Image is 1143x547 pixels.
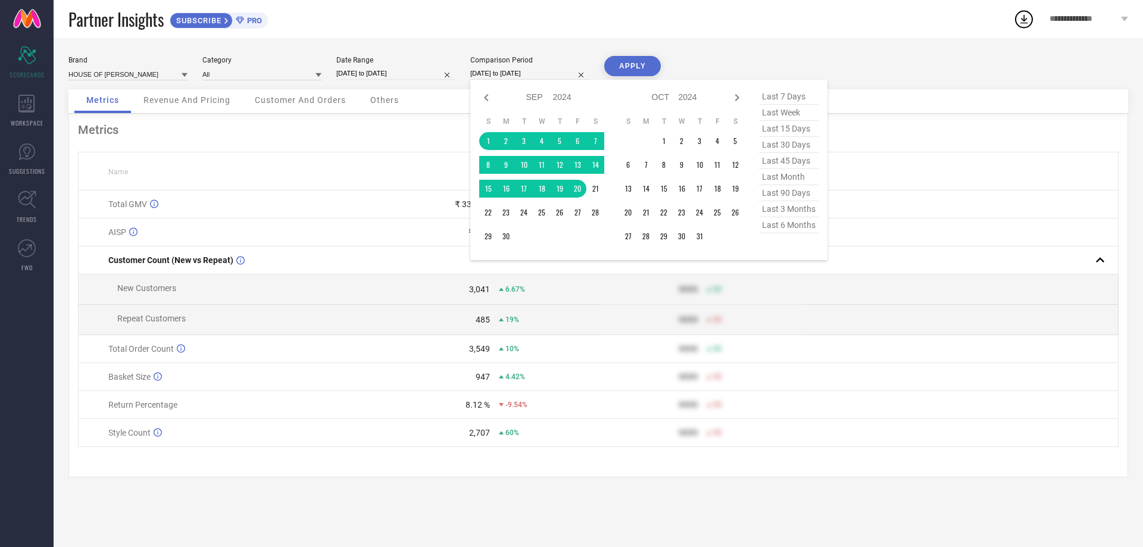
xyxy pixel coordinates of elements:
span: 19% [505,315,519,324]
span: Total Order Count [108,344,174,354]
td: Tue Oct 29 2024 [655,227,673,245]
td: Thu Sep 26 2024 [551,204,569,221]
span: Metrics [86,95,119,105]
span: last week [759,105,819,121]
span: Partner Insights [68,7,164,32]
button: APPLY [604,56,661,76]
div: 9999 [679,400,698,410]
div: Brand [68,56,188,64]
span: 50 [713,429,722,437]
td: Sat Sep 14 2024 [586,156,604,174]
td: Wed Sep 18 2024 [533,180,551,198]
span: 50 [713,373,722,381]
div: 9999 [679,372,698,382]
div: 485 [476,315,490,324]
td: Wed Sep 25 2024 [533,204,551,221]
span: Total GMV [108,199,147,209]
span: 50 [713,401,722,409]
th: Thursday [691,117,708,126]
td: Thu Oct 03 2024 [691,132,708,150]
td: Sat Oct 05 2024 [726,132,744,150]
input: Select date range [336,67,455,80]
div: 9999 [679,285,698,294]
td: Sun Sep 01 2024 [479,132,497,150]
td: Fri Sep 06 2024 [569,132,586,150]
span: last 3 months [759,201,819,217]
td: Thu Sep 05 2024 [551,132,569,150]
th: Monday [497,117,515,126]
td: Sat Oct 26 2024 [726,204,744,221]
span: Customer And Orders [255,95,346,105]
th: Saturday [726,117,744,126]
th: Sunday [619,117,637,126]
div: Category [202,56,321,64]
td: Sat Oct 19 2024 [726,180,744,198]
td: Tue Oct 22 2024 [655,204,673,221]
div: 9999 [679,344,698,354]
span: Revenue And Pricing [143,95,230,105]
td: Thu Oct 17 2024 [691,180,708,198]
div: Previous month [479,90,494,105]
td: Wed Oct 09 2024 [673,156,691,174]
th: Saturday [586,117,604,126]
span: 60% [505,429,519,437]
span: 50 [713,285,722,293]
td: Mon Sep 30 2024 [497,227,515,245]
th: Tuesday [515,117,533,126]
div: 9999 [679,428,698,437]
div: Metrics [78,123,1119,137]
td: Mon Sep 09 2024 [497,156,515,174]
td: Sun Oct 13 2024 [619,180,637,198]
td: Thu Sep 19 2024 [551,180,569,198]
span: 4.42% [505,373,525,381]
td: Thu Oct 24 2024 [691,204,708,221]
td: Sun Sep 08 2024 [479,156,497,174]
span: Repeat Customers [117,314,186,323]
span: SUBSCRIBE [170,16,224,25]
td: Wed Oct 23 2024 [673,204,691,221]
td: Tue Oct 08 2024 [655,156,673,174]
td: Fri Oct 25 2024 [708,204,726,221]
span: last 6 months [759,217,819,233]
td: Sat Oct 12 2024 [726,156,744,174]
a: SUBSCRIBEPRO [170,10,268,29]
span: last 45 days [759,153,819,169]
td: Sun Oct 27 2024 [619,227,637,245]
span: SCORECARDS [10,70,45,79]
td: Mon Oct 14 2024 [637,180,655,198]
div: ₹ 33.59 L [455,199,490,209]
td: Fri Oct 04 2024 [708,132,726,150]
td: Fri Oct 11 2024 [708,156,726,174]
span: Basket Size [108,372,151,382]
span: TRENDS [17,215,37,224]
td: Thu Sep 12 2024 [551,156,569,174]
span: last 30 days [759,137,819,153]
th: Friday [708,117,726,126]
td: Fri Sep 20 2024 [569,180,586,198]
th: Monday [637,117,655,126]
td: Sat Sep 21 2024 [586,180,604,198]
td: Sun Oct 06 2024 [619,156,637,174]
div: 3,549 [469,344,490,354]
td: Mon Oct 07 2024 [637,156,655,174]
td: Mon Oct 28 2024 [637,227,655,245]
div: Next month [730,90,744,105]
td: Mon Oct 21 2024 [637,204,655,221]
div: 3,041 [469,285,490,294]
td: Mon Sep 16 2024 [497,180,515,198]
th: Tuesday [655,117,673,126]
span: 50 [713,345,722,353]
span: WORKSPACE [11,118,43,127]
td: Wed Oct 30 2024 [673,227,691,245]
th: Friday [569,117,586,126]
div: 2,707 [469,428,490,437]
th: Wednesday [533,117,551,126]
span: last 7 days [759,89,819,105]
th: Sunday [479,117,497,126]
td: Sun Sep 15 2024 [479,180,497,198]
input: Select comparison period [470,67,589,80]
td: Mon Sep 23 2024 [497,204,515,221]
div: ₹ 876 [469,227,490,237]
td: Tue Oct 01 2024 [655,132,673,150]
span: 10% [505,345,519,353]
